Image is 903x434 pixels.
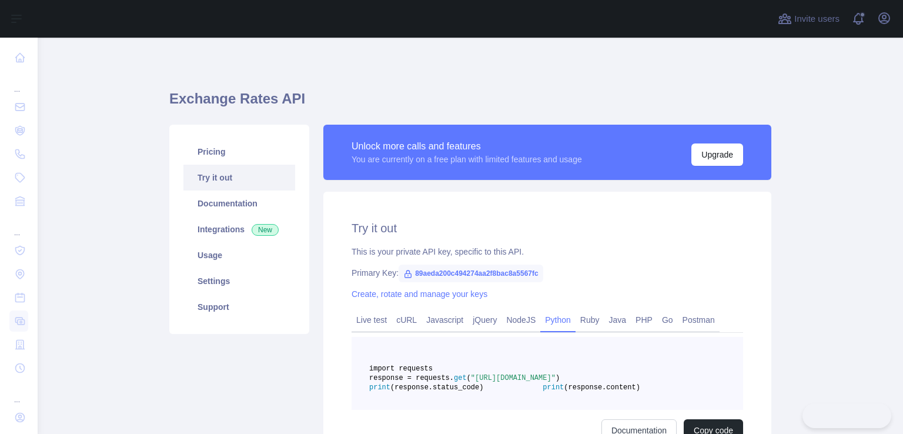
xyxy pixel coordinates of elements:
span: import requests [369,365,433,373]
a: Pricing [183,139,295,165]
a: Ruby [576,311,604,329]
h2: Try it out [352,220,743,236]
span: New [252,224,279,236]
a: Support [183,294,295,320]
a: Try it out [183,165,295,191]
span: response = requests. [369,374,454,382]
a: Live test [352,311,392,329]
span: print [369,383,390,392]
h1: Exchange Rates API [169,89,771,118]
a: Usage [183,242,295,268]
a: Javascript [422,311,468,329]
div: You are currently on a free plan with limited features and usage [352,153,582,165]
a: Go [657,311,678,329]
a: Python [540,311,576,329]
a: NodeJS [501,311,540,329]
span: "[URL][DOMAIN_NAME]" [471,374,556,382]
span: ( [467,374,471,382]
button: Upgrade [691,143,743,166]
span: (response.status_code) [390,383,483,392]
div: ... [9,214,28,238]
a: Integrations New [183,216,295,242]
iframe: Toggle Customer Support [802,403,891,428]
span: print [543,383,564,392]
a: Java [604,311,631,329]
a: cURL [392,311,422,329]
a: Documentation [183,191,295,216]
span: 89aeda200c494274aa2f8bac8a5567fc [399,265,543,282]
button: Invite users [775,9,842,28]
div: ... [9,381,28,405]
div: Primary Key: [352,267,743,279]
div: Unlock more calls and features [352,139,582,153]
a: PHP [631,311,657,329]
a: Settings [183,268,295,294]
div: ... [9,71,28,94]
span: get [454,374,467,382]
span: (response.content) [564,383,640,392]
a: Create, rotate and manage your keys [352,289,487,299]
span: ) [556,374,560,382]
a: Postman [678,311,720,329]
a: jQuery [468,311,501,329]
span: Invite users [794,12,840,26]
div: This is your private API key, specific to this API. [352,246,743,258]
